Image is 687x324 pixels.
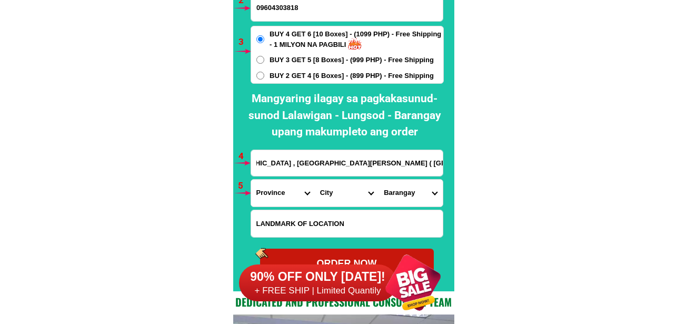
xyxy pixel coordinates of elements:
h2: Mangyaring ilagay sa pagkakasunud-sunod Lalawigan - Lungsod - Barangay upang makumpleto ang order [241,91,449,141]
input: BUY 4 GET 6 [10 Boxes] - (1099 PHP) - Free Shipping - 1 MILYON NA PAGBILI [256,35,264,43]
span: BUY 2 GET 4 [6 Boxes] - (899 PHP) - Free Shipping [270,71,434,81]
select: Select district [315,180,379,207]
h6: 5 [238,179,250,193]
h6: 90% OFF ONLY [DATE]! [239,269,397,285]
h6: + FREE SHIP | Limited Quantily [239,285,397,297]
select: Select province [251,180,315,207]
select: Select commune [379,180,442,207]
span: BUY 4 GET 6 [10 Boxes] - (1099 PHP) - Free Shipping - 1 MILYON NA PAGBILI [270,29,443,50]
h6: 4 [238,150,251,163]
input: BUY 2 GET 4 [6 Boxes] - (899 PHP) - Free Shipping [256,72,264,80]
h6: 3 [238,35,251,49]
h2: Dedicated and professional consulting team [233,294,454,310]
input: Input LANDMARKOFLOCATION [251,210,443,237]
span: BUY 3 GET 5 [8 Boxes] - (999 PHP) - Free Shipping [270,55,434,65]
input: Input address [251,150,443,176]
input: BUY 3 GET 5 [8 Boxes] - (999 PHP) - Free Shipping [256,56,264,64]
